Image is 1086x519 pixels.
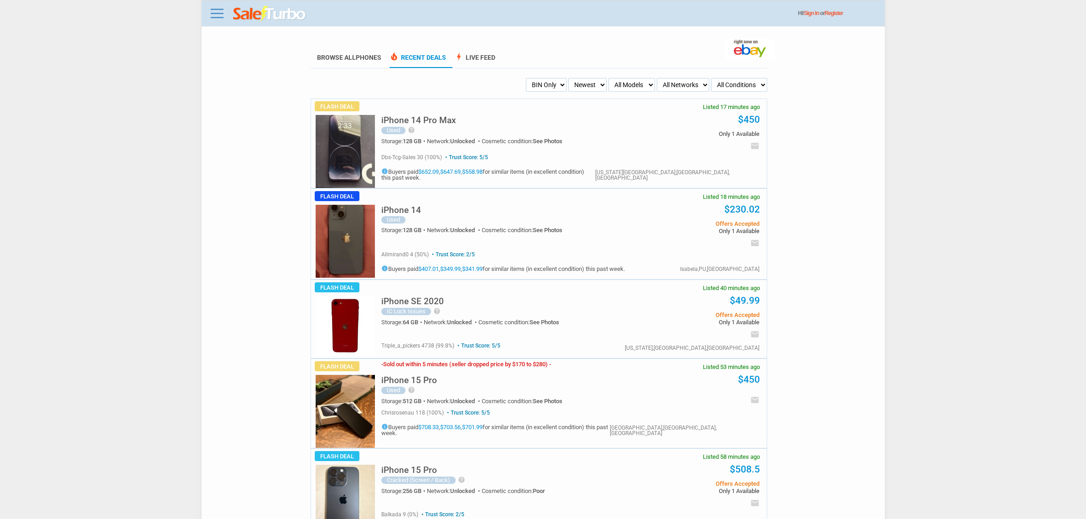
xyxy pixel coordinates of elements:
[454,54,495,68] a: boltLive Feed
[427,488,482,494] div: Network:
[450,227,475,234] span: Unlocked
[381,208,421,214] a: iPhone 14
[381,308,431,315] div: IC Lock Issues
[381,118,456,125] a: iPhone 14 Pro Max
[317,54,381,61] a: Browse AllPhones
[381,511,418,518] span: balkada 9 (0%)
[381,423,388,430] i: info
[622,312,759,318] span: Offers Accepted
[798,10,804,16] span: Hi!
[443,154,488,161] span: Trust Score: 5/5
[680,266,759,272] div: Isabela,PU,[GEOGRAPHIC_DATA]
[750,330,759,339] i: email
[316,115,375,188] img: s-l225.jpg
[381,206,421,214] h5: iPhone 14
[482,488,545,494] div: Cosmetic condition:
[703,285,760,291] span: Listed 40 minutes ago
[381,378,437,384] a: iPhone 15 Pro
[482,227,562,233] div: Cosmetic condition:
[403,488,421,494] span: 256 GB
[390,52,399,61] span: local_fire_department
[622,228,759,234] span: Only 1 Available
[418,168,439,175] a: $652.09
[381,168,388,175] i: info
[315,282,359,292] span: Flash Deal
[381,297,444,306] h5: iPhone SE 2020
[381,398,427,404] div: Storage:
[450,138,475,145] span: Unlocked
[356,54,381,61] span: Phones
[316,375,375,448] img: s-l225.jpg
[408,126,415,134] i: help
[447,319,472,326] span: Unlocked
[533,488,545,494] span: Poor
[703,104,760,110] span: Listed 17 minutes ago
[381,410,444,416] span: chrisrosenau 118 (100%)
[462,168,483,175] a: $558.98
[381,467,437,474] a: iPhone 15 Pro
[533,398,562,405] span: See Photos
[381,387,405,394] div: Used
[403,398,421,405] span: 512 GB
[450,488,475,494] span: Unlocked
[440,168,461,175] a: $647.69
[381,423,610,436] h5: Buyers paid , , for similar items (in excellent condition) this past week.
[482,138,562,144] div: Cosmetic condition:
[622,481,759,487] span: Offers Accepted
[381,138,427,144] div: Storage:
[316,296,375,355] img: s-l225.jpg
[408,386,415,394] i: help
[625,345,759,351] div: [US_STATE],[GEOGRAPHIC_DATA],[GEOGRAPHIC_DATA]
[546,361,551,368] span: ) -
[738,374,760,385] a: $450
[478,319,559,325] div: Cosmetic condition:
[381,488,427,494] div: Storage:
[381,227,427,233] div: Storage:
[730,464,760,475] a: $508.5
[403,227,421,234] span: 128 GB
[315,101,359,111] span: Flash Deal
[724,204,760,215] a: $230.02
[530,319,559,326] span: See Photos
[381,361,551,367] h3: Sold out within 5 minutes (seller dropped price by $170 to $280
[381,299,444,306] a: iPhone SE 2020
[315,451,359,461] span: Flash Deal
[315,191,359,201] span: Flash Deal
[381,343,454,349] span: triple_a_pickers 4738 (99.8%)
[825,10,843,16] a: Register
[462,265,483,272] a: $341.99
[622,488,759,494] span: Only 1 Available
[595,170,759,181] div: [US_STATE][GEOGRAPHIC_DATA],[GEOGRAPHIC_DATA],[GEOGRAPHIC_DATA]
[738,114,760,125] a: $450
[533,227,562,234] span: See Photos
[403,138,421,145] span: 128 GB
[622,221,759,227] span: Offers Accepted
[418,265,439,272] a: $407.01
[427,398,482,404] div: Network:
[610,425,759,436] div: [GEOGRAPHIC_DATA],[GEOGRAPHIC_DATA],[GEOGRAPHIC_DATA]
[381,116,456,125] h5: iPhone 14 Pro Max
[456,343,500,349] span: Trust Score: 5/5
[316,205,375,278] img: s-l225.jpg
[233,6,307,22] img: saleturbo.com - Online Deals and Discount Coupons
[427,138,482,144] div: Network:
[433,307,441,315] i: help
[703,194,760,200] span: Listed 18 minutes ago
[462,424,483,431] a: $701.99
[750,141,759,151] i: email
[403,319,418,326] span: 64 GB
[430,251,475,258] span: Trust Score: 2/5
[533,138,562,145] span: See Photos
[420,511,464,518] span: Trust Score: 2/5
[381,319,424,325] div: Storage:
[482,398,562,404] div: Cosmetic condition:
[750,395,759,405] i: email
[381,168,595,181] h5: Buyers paid , , for similar items (in excellent condition) this past week.
[381,216,405,223] div: Used
[418,424,439,431] a: $708.33
[730,295,760,306] a: $49.99
[804,10,819,16] a: Sign In
[381,265,625,272] h5: Buyers paid , , for similar items (in excellent condition) this past week.
[703,364,760,370] span: Listed 53 minutes ago
[381,265,388,272] i: info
